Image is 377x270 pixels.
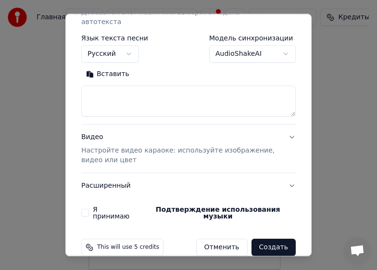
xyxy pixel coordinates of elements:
[140,206,296,219] button: Я принимаю
[81,8,280,27] p: Добавьте текст песни или выберите модель автотекста
[97,244,159,251] span: This will use 5 credits
[81,35,296,124] div: Текст песниДобавьте текст песни или выберите модель автотекста
[81,66,134,82] button: Вставить
[81,146,280,165] p: Настройте видео караоке: используйте изображение, видео или цвет
[81,173,296,198] button: Расширенный
[251,239,296,256] button: Создать
[196,239,248,256] button: Отменить
[81,35,148,41] label: Язык текста песни
[93,206,296,219] label: Я принимаю
[81,132,280,165] div: Видео
[81,125,296,173] button: ВидеоНастройте видео караоке: используйте изображение, видео или цвет
[209,35,296,41] label: Модель синхронизации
